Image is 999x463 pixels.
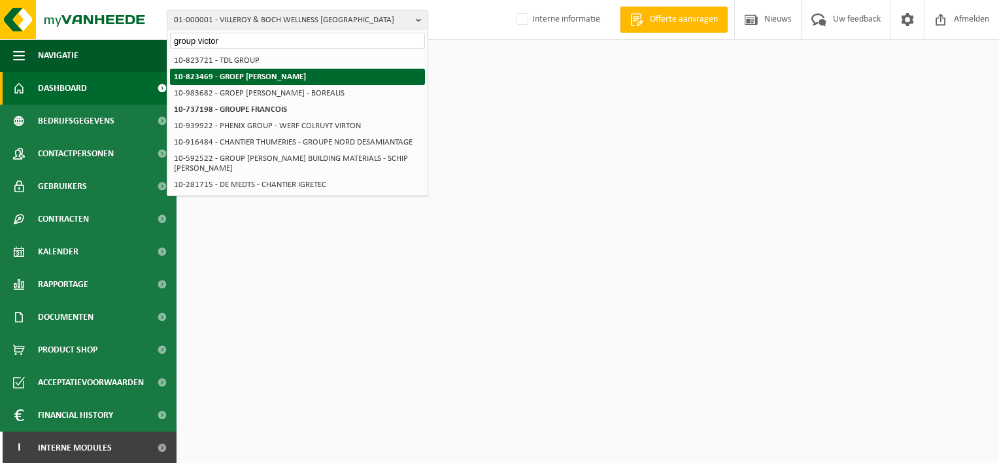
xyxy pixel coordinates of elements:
span: Acceptatievoorwaarden [38,366,144,399]
strong: 10-823469 - GROEP [PERSON_NAME] [174,73,306,81]
li: 10-939922 - PHENIX GROUP - WERF COLRUYT VIRTON [170,118,425,134]
span: Product Shop [38,334,97,366]
li: 10-983682 - GROEP [PERSON_NAME] - BOREALIS [170,85,425,101]
li: 10-281715 - DE MEDTS - CHANTIER IGRETEC [170,177,425,193]
span: Contactpersonen [38,137,114,170]
a: Offerte aanvragen [620,7,728,33]
li: 10-823721 - TDL GROUP [170,52,425,69]
label: Interne informatie [514,10,600,29]
span: Dashboard [38,72,87,105]
span: Navigatie [38,39,78,72]
span: Gebruikers [38,170,87,203]
span: Contracten [38,203,89,235]
span: Offerte aanvragen [647,13,721,26]
input: Zoeken naar gekoppelde vestigingen [170,33,425,49]
li: 10-916484 - CHANTIER THUMERIES - GROUPE NORD DESAMIANTAGE [170,134,425,150]
span: Rapportage [38,268,88,301]
button: 01-000001 - VILLEROY & BOCH WELLNESS [GEOGRAPHIC_DATA] [167,10,428,29]
strong: 10-737198 - GROUPE FRANCOIS [174,105,287,114]
span: Financial History [38,399,113,432]
span: Documenten [38,301,93,334]
span: 01-000001 - VILLEROY & BOCH WELLNESS [GEOGRAPHIC_DATA] [174,10,411,30]
span: Bedrijfsgegevens [38,105,114,137]
span: Kalender [38,235,78,268]
li: 10-592522 - GROUP [PERSON_NAME] BUILDING MATERIALS - SCHIP [PERSON_NAME] [170,150,425,177]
